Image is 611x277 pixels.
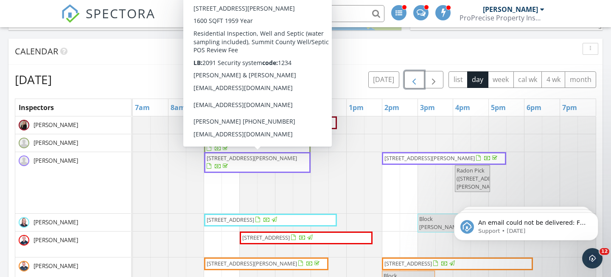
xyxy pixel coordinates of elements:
span: [STREET_ADDRESS] [242,234,290,241]
span: Inspectors [19,103,54,112]
iframe: Intercom live chat [582,248,603,269]
a: 1pm [347,101,366,114]
span: [STREET_ADDRESS][PERSON_NAME] [207,260,297,267]
span: [PERSON_NAME] [32,262,80,270]
button: Previous day [404,71,424,88]
button: cal wk [513,71,542,88]
button: 4 wk [541,71,565,88]
span: [PERSON_NAME] [32,138,80,147]
img: facetune_11082024132142.jpeg [19,217,29,228]
span: [STREET_ADDRESS] [384,260,432,267]
img: facetune_11082024131449.jpeg [19,235,29,246]
button: [DATE] [368,71,399,88]
a: 7pm [560,101,579,114]
div: ProPrecise Property Inspections LLC. [460,14,544,22]
span: [PERSON_NAME] [32,218,80,226]
a: 4pm [453,101,472,114]
img: default-user-f0147aede5fd5fa78ca7ade42f37bd4542148d508eef1c3d3ea960f66861d68b.jpg [19,138,29,148]
a: 9am [204,101,223,114]
button: list [448,71,468,88]
img: img_2674.jpeg [19,120,29,130]
a: © OpenStreetMap contributors [251,24,314,29]
a: 3pm [418,101,437,114]
img: The Best Home Inspection Software - Spectora [61,4,80,23]
button: month [565,71,596,88]
a: Leaflet [211,24,225,29]
img: img_5072.png [19,261,29,271]
span: [STREET_ADDRESS] [207,216,254,223]
span: Block [PERSON_NAME] [419,215,462,231]
button: week [488,71,514,88]
iframe: Intercom notifications message [441,195,611,254]
a: 11am [275,101,298,114]
span: [STREET_ADDRESS][PERSON_NAME] [207,136,297,144]
span: Calendar [15,45,58,57]
span: SPECTORA [86,4,155,22]
a: 7am [133,101,152,114]
a: 12pm [311,101,334,114]
a: 5pm [489,101,508,114]
a: 10am [240,101,263,114]
input: Search everything... [215,5,384,22]
a: SPECTORA [61,11,155,29]
a: 6pm [524,101,544,114]
h2: [DATE] [15,71,52,88]
a: 2pm [382,101,401,114]
span: [PERSON_NAME] [32,121,80,129]
a: 8am [168,101,188,114]
span: Radon Pick ([STREET_ADDRESS][PERSON_NAME]) [457,167,506,190]
span: 12 [600,248,609,255]
a: © MapTiler [227,24,249,29]
button: Next day [424,71,444,88]
button: day [467,71,488,88]
span: [PERSON_NAME] [32,156,80,165]
span: [STREET_ADDRESS][PERSON_NAME] [207,154,297,162]
img: default-user-f0147aede5fd5fa78ca7ade42f37bd4542148d508eef1c3d3ea960f66861d68b.jpg [19,155,29,166]
span: [STREET_ADDRESS] [207,119,254,126]
div: [PERSON_NAME] [483,5,538,14]
span: [STREET_ADDRESS][PERSON_NAME] [384,154,475,162]
span: [PERSON_NAME] [32,236,80,244]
